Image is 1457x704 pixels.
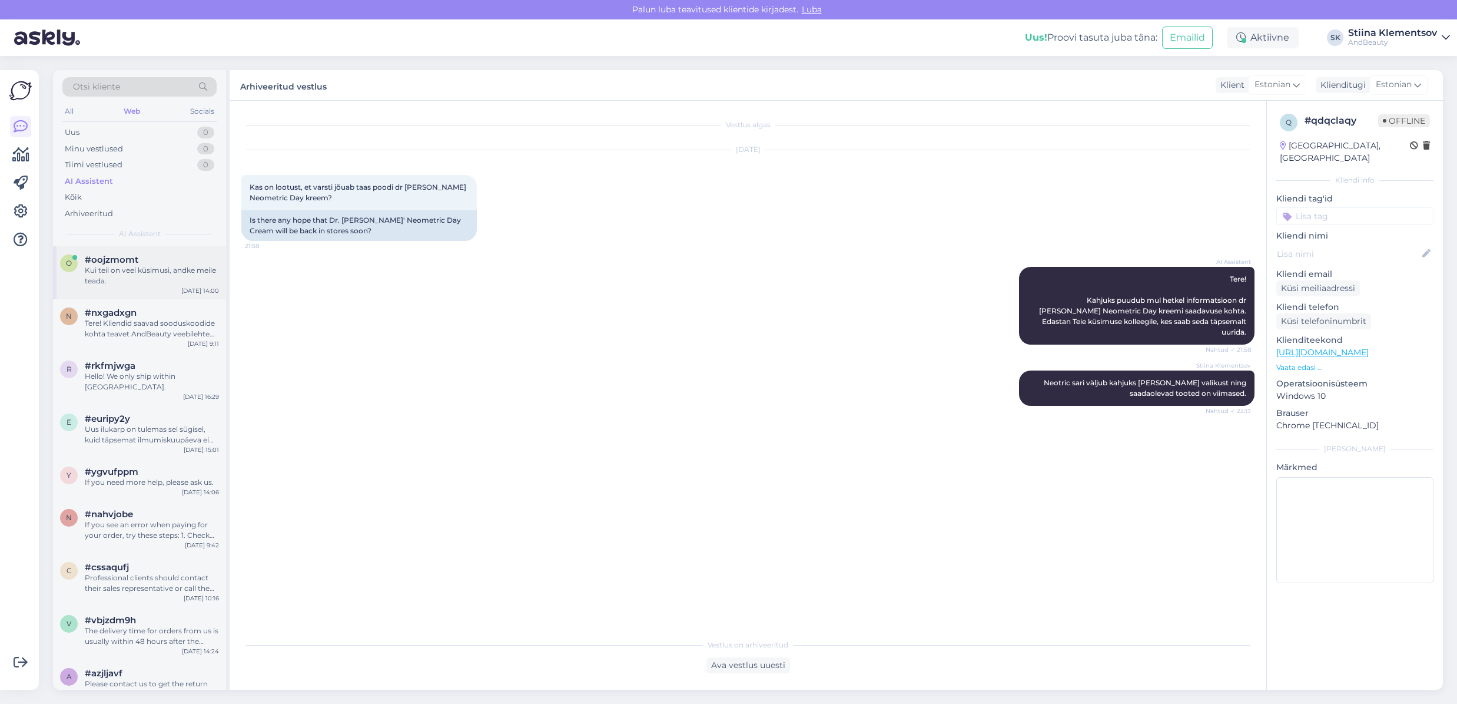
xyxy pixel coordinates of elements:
div: SK [1327,29,1343,46]
div: [DATE] [241,144,1254,155]
span: r [67,365,72,374]
span: Vestlus on arhiveeritud [708,640,788,650]
span: #oojzmomt [85,255,138,265]
b: Uus! [1025,32,1047,43]
span: v [67,619,71,628]
div: Socials [188,104,217,119]
div: The delivery time for orders from us is usually within 48 hours after the order is confirmed, if ... [85,626,219,647]
span: #ygvufppm [85,467,138,477]
div: Aktiivne [1227,27,1299,48]
img: Askly Logo [9,80,32,102]
div: [DATE] 9:11 [188,339,219,348]
span: o [66,259,72,267]
div: If you need more help, please ask us. [85,477,219,488]
div: AI Assistent [65,176,113,187]
div: Küsi meiliaadressi [1276,280,1360,296]
p: Brauser [1276,407,1433,419]
span: #nahvjobe [85,509,133,520]
div: Kliendi info [1276,175,1433,186]
div: Arhiveeritud [65,208,113,220]
div: Tere! Kliendid saavad sooduskoodide kohta teavet AndBeauty veebilehte jälgides ja uudiskirjaga li... [85,318,219,339]
div: 0 [197,143,214,155]
div: [DATE] 14:24 [182,647,219,656]
a: Stiina KlementsovAndBeauty [1348,28,1450,47]
span: q [1286,118,1292,127]
div: Stiina Klementsov [1348,28,1437,38]
div: AndBeauty [1348,38,1437,47]
a: [URL][DOMAIN_NAME] [1276,347,1369,358]
span: Stiina Klementsov [1196,361,1251,370]
span: #rkfmjwga [85,361,135,371]
p: Kliendi tag'id [1276,193,1433,205]
div: Kõik [65,191,82,203]
input: Lisa tag [1276,207,1433,225]
div: Tiimi vestlused [65,159,122,171]
div: [GEOGRAPHIC_DATA], [GEOGRAPHIC_DATA] [1280,140,1410,164]
div: Web [121,104,142,119]
span: #nxgadxgn [85,308,137,318]
label: Arhiveeritud vestlus [240,77,327,93]
span: n [66,513,72,522]
div: Ava vestlus uuesti [706,657,790,673]
span: Nähtud ✓ 22:13 [1206,406,1251,415]
span: y [67,471,71,480]
span: Kas on lootust, et varsti jõuab taas poodi dr [PERSON_NAME] Neometric Day kreem? [250,183,468,202]
span: e [67,418,71,427]
span: Estonian [1254,78,1290,91]
p: Klienditeekond [1276,334,1433,346]
div: Uus [65,127,79,138]
p: Märkmed [1276,461,1433,474]
span: 21:58 [245,242,289,250]
span: #azjljavf [85,668,122,679]
span: Estonian [1376,78,1412,91]
p: Vaata edasi ... [1276,362,1433,373]
span: n [66,312,72,320]
button: Emailid [1162,27,1213,49]
div: 0 [197,159,214,171]
div: [DATE] 16:29 [183,392,219,401]
div: 0 [197,127,214,138]
p: Windows 10 [1276,390,1433,402]
span: #euripy2y [85,414,130,424]
div: Vestlus algas [241,120,1254,130]
div: All [62,104,76,119]
span: #cssaqufj [85,562,129,573]
div: Minu vestlused [65,143,123,155]
span: Nähtud ✓ 21:58 [1206,345,1251,354]
span: a [67,672,72,681]
input: Lisa nimi [1277,247,1420,260]
p: Chrome [TECHNICAL_ID] [1276,419,1433,432]
div: [DATE] 14:06 [182,488,219,497]
div: Klient [1216,79,1244,91]
div: Klienditugi [1316,79,1366,91]
div: If you see an error when paying for your order, try these steps: 1. Check Order Status: Log into ... [85,520,219,541]
div: # qdqclaqy [1305,114,1378,128]
p: Kliendi email [1276,268,1433,280]
div: Uus ilukarp on tulemas sel sügisel, kuid täpsemat ilmumiskuupäeva ei ole veel teada. [85,424,219,445]
div: [DATE] 10:16 [184,594,219,603]
div: Professional clients should contact their sales representative or call the phone number we provid... [85,573,219,594]
span: AI Assistent [119,229,161,239]
div: Please contact us to get the return address and instructions for returning the item that doesn't ... [85,679,219,700]
div: Is there any hope that Dr. [PERSON_NAME]' Neometric Day Cream will be back in stores soon? [241,210,477,241]
div: Kui teil on veel küsimusi, andke meile teada. [85,265,219,286]
div: [DATE] 15:01 [184,445,219,454]
span: Offline [1378,114,1430,127]
span: Otsi kliente [73,81,120,93]
div: [DATE] 9:42 [185,541,219,550]
div: Proovi tasuta juba täna: [1025,31,1157,45]
p: Kliendi telefon [1276,301,1433,313]
div: [PERSON_NAME] [1276,444,1433,454]
span: Neotric sari väljub kahjuks [PERSON_NAME] valikust ning saadaolevad tooted on viimased. [1044,378,1248,398]
p: Kliendi nimi [1276,230,1433,242]
div: Hello! We only ship within [GEOGRAPHIC_DATA]. [85,371,219,392]
span: #vbjzdm9h [85,615,136,626]
span: AI Assistent [1207,257,1251,266]
div: [DATE] 14:00 [181,286,219,295]
span: c [67,566,72,575]
span: Luba [798,4,825,15]
p: Operatsioonisüsteem [1276,378,1433,390]
div: Küsi telefoninumbrit [1276,313,1371,329]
